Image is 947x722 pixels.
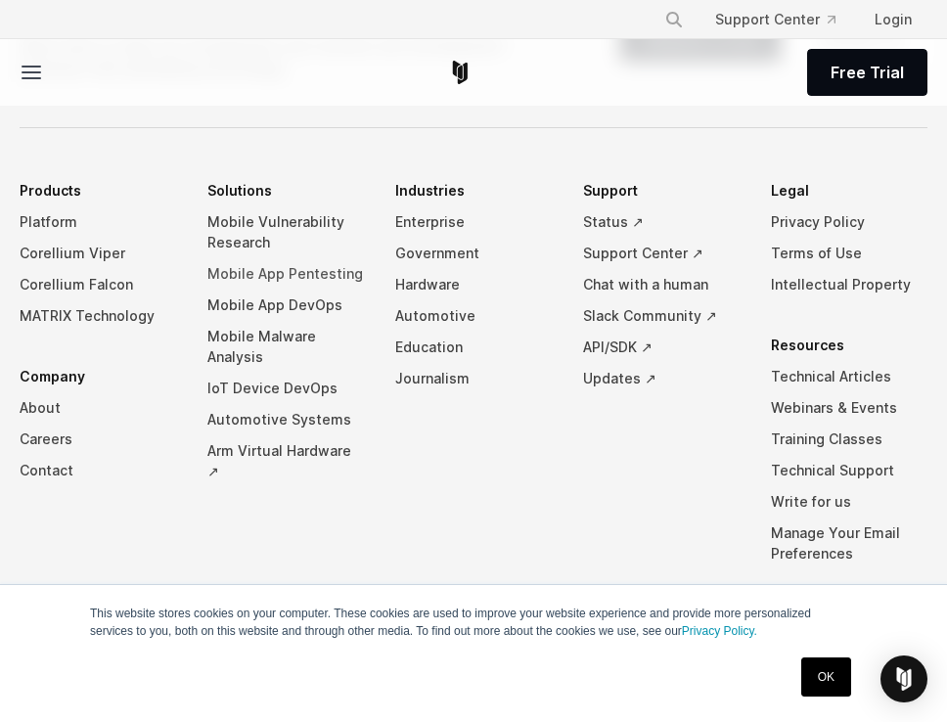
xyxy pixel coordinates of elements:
a: Terms of Use [771,238,927,269]
a: Contact [20,455,176,486]
a: Training Classes [771,424,927,455]
button: Search [656,2,692,37]
a: Technical Articles [771,361,927,392]
a: Status ↗ [583,206,740,238]
a: Chat with a human [583,269,740,300]
a: Hardware [395,269,552,300]
a: API/SDK ↗ [583,332,740,363]
a: Platform [20,206,176,238]
span: Free Trial [831,61,904,84]
a: Updates ↗ [583,363,740,394]
div: Navigation Menu [649,2,927,37]
a: Manage Your Email Preferences [771,518,927,569]
a: MATRIX Technology [20,300,176,332]
a: Enterprise [395,206,552,238]
a: About [20,392,176,424]
a: Government [395,238,552,269]
div: Navigation Menu [20,175,927,599]
a: Mobile Vulnerability Research [207,206,364,258]
a: Support Center ↗ [583,238,740,269]
a: Intellectual Property [771,269,927,300]
a: Webinars & Events [771,392,927,424]
a: Login [859,2,927,37]
a: Mobile App Pentesting [207,258,364,290]
a: Free Trial [807,49,927,96]
p: This website stores cookies on your computer. These cookies are used to improve your website expe... [90,605,857,640]
a: Technical Support [771,455,927,486]
a: Mobile App DevOps [207,290,364,321]
a: Write for us [771,486,927,518]
div: Open Intercom Messenger [880,655,927,702]
a: Privacy Policy. [682,624,757,638]
a: Corellium Viper [20,238,176,269]
a: Support Center [699,2,851,37]
a: Journalism [395,363,552,394]
a: Corellium Falcon [20,269,176,300]
a: Arm Virtual Hardware ↗ [207,435,364,487]
a: Mobile Malware Analysis [207,321,364,373]
a: Automotive Systems [207,404,364,435]
a: Automotive [395,300,552,332]
a: IoT Device DevOps [207,373,364,404]
a: Education [395,332,552,363]
a: Careers [20,424,176,455]
a: Privacy Policy [771,206,927,238]
a: OK [801,657,851,697]
a: Slack Community ↗ [583,300,740,332]
a: Corellium Home [448,61,473,84]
